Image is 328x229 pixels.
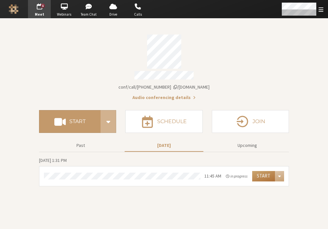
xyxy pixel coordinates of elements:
[28,12,51,17] span: Meet
[132,94,196,101] button: Audio conferencing details
[9,4,19,14] img: Iotum
[41,140,120,151] button: Past
[125,140,203,151] button: [DATE]
[208,140,287,151] button: Upcoming
[69,119,86,124] h4: Start
[101,110,116,133] div: Start conference options
[102,12,125,17] span: Drive
[39,157,67,163] span: [DATE] 1:31 PM
[157,119,187,124] h4: Schedule
[77,12,100,17] span: Team Chat
[118,84,210,91] button: Copy my meeting room linkCopy my meeting room link
[125,110,202,133] button: Schedule
[39,110,101,133] button: Start
[252,171,275,181] button: Start
[39,157,289,186] section: Today's Meetings
[39,30,289,101] section: Account details
[226,173,248,179] em: in progress
[275,171,284,181] div: Open menu
[53,12,75,17] span: Webinars
[127,12,149,17] span: Calls
[204,173,221,179] div: 11:45 AM
[212,110,289,133] button: Join
[118,84,210,90] span: Copy my meeting room link
[253,119,265,124] h4: Join
[41,4,45,8] div: 1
